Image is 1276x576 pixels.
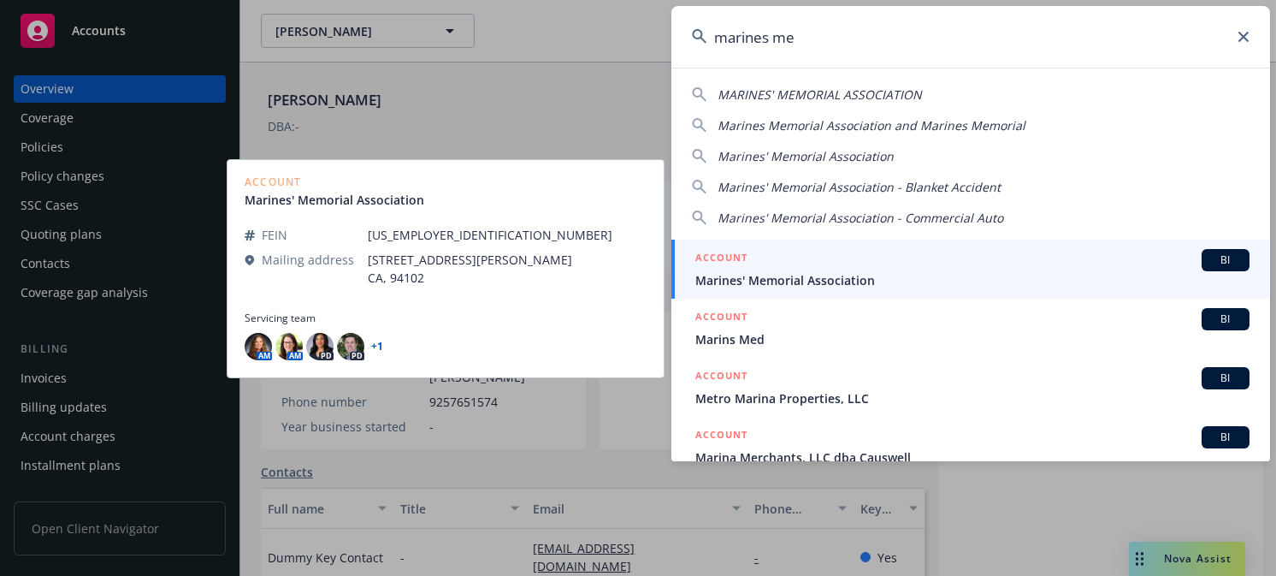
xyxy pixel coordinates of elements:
span: BI [1208,430,1243,445]
h5: ACCOUNT [695,249,747,270]
span: Marines' Memorial Association - Commercial Auto [718,210,1003,226]
a: ACCOUNTBIMarins Med [671,299,1270,358]
a: ACCOUNTBIMarines' Memorial Association [671,240,1270,299]
h5: ACCOUNT [695,426,747,447]
span: Marines' Memorial Association - Blanket Accident [718,179,1001,195]
span: Marins Med [695,330,1249,348]
span: BI [1208,312,1243,327]
a: ACCOUNTBIMarina Merchants, LLC dba Causwell [671,417,1270,494]
input: Search... [671,6,1270,68]
span: Marines' Memorial Association [695,271,1249,289]
h5: ACCOUNT [695,308,747,329]
span: Metro Marina Properties, LLC [695,389,1249,407]
a: ACCOUNTBIMetro Marina Properties, LLC [671,358,1270,417]
span: BI [1208,252,1243,268]
span: BI [1208,371,1243,386]
span: Marines' Memorial Association [718,148,894,164]
span: Marines Memorial Association and Marines Memorial [718,117,1025,134]
h5: ACCOUNT [695,367,747,388]
span: Marina Merchants, LLC dba Causwell [695,448,1249,466]
span: MARINES' MEMORIAL ASSOCIATION [718,86,922,103]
